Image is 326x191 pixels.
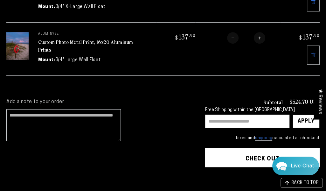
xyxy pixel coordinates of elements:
label: Add a note to your order [6,99,192,105]
dt: Mount: [38,57,55,63]
h3: Subtotal [263,99,283,104]
a: Custom Photo Metal Print, 16x20 Aluminum Prints [38,38,133,53]
bdi: 137 [174,32,195,41]
div: Chat widget toggle [272,157,319,175]
button: Check out [205,148,320,167]
a: Remove 16"x20" Rectangle White Glossy Aluminyzed Photo [307,46,320,65]
bdi: 137 [298,32,320,41]
a: shipping [255,136,272,141]
div: Contact Us Directly [291,157,314,175]
div: Free Shipping within the [GEOGRAPHIC_DATA] [205,108,320,113]
p: $524.70 USD [289,99,320,104]
span: BACK TO TOP [291,181,319,185]
span: $ [175,34,178,41]
span: $ [299,34,302,41]
sup: .90 [313,32,320,38]
p: aluminyze [38,32,134,36]
dt: Mount: [38,4,55,10]
div: Apply [298,115,315,128]
img: 16"x20" Rectangle White Glossy Aluminyzed Photo [6,32,29,60]
sup: .90 [189,32,195,38]
dd: 3/4" X-Large Wall Float [55,4,106,10]
small: Taxes and calculated at checkout [205,135,320,141]
dd: 3/4" Large Wall Float [55,57,101,63]
div: Click to open Judge.me floating reviews tab [314,84,326,119]
input: Quantity for Custom Photo Metal Print, 16x20 Aluminum Prints [239,32,254,44]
